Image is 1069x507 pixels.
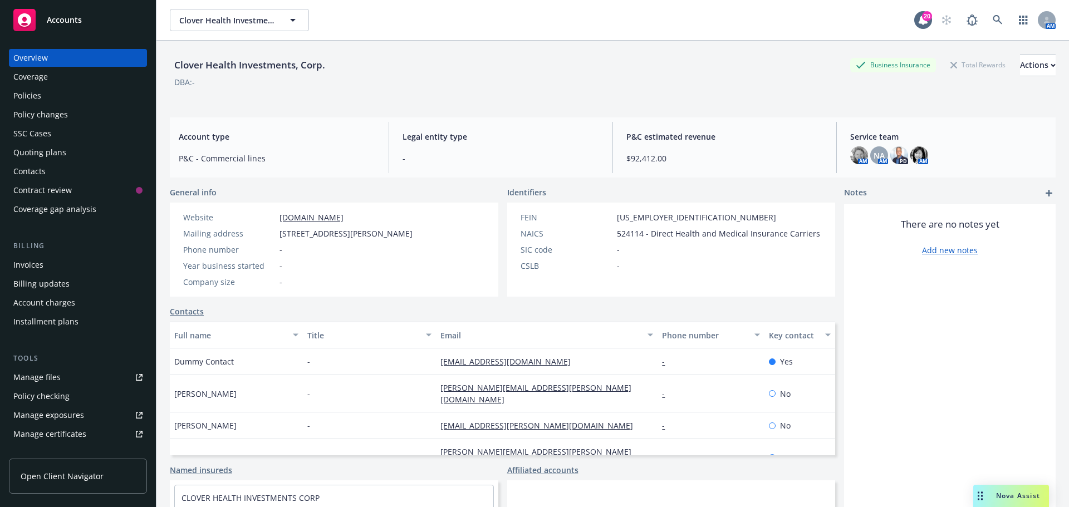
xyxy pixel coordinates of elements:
[279,228,413,239] span: [STREET_ADDRESS][PERSON_NAME]
[521,211,612,223] div: FEIN
[626,152,823,164] span: $92,412.00
[170,322,303,348] button: Full name
[9,163,147,180] a: Contacts
[9,87,147,105] a: Policies
[9,200,147,218] a: Coverage gap analysis
[170,58,330,72] div: Clover Health Investments, Corp.
[617,211,776,223] span: [US_EMPLOYER_IDENTIFICATION_NUMBER]
[769,329,818,341] div: Key contact
[617,260,620,272] span: -
[9,425,147,443] a: Manage certificates
[922,11,932,21] div: 20
[179,152,375,164] span: P&C - Commercial lines
[1020,54,1056,76] button: Actions
[9,106,147,124] a: Policy changes
[13,425,86,443] div: Manage certificates
[279,212,344,223] a: [DOMAIN_NAME]
[307,329,419,341] div: Title
[307,388,310,400] span: -
[662,388,674,399] a: -
[183,228,275,239] div: Mailing address
[13,125,51,142] div: SSC Cases
[507,464,578,476] a: Affiliated accounts
[174,388,237,400] span: [PERSON_NAME]
[13,106,68,124] div: Policy changes
[13,49,48,67] div: Overview
[850,146,868,164] img: photo
[617,244,620,255] span: -
[922,244,978,256] a: Add new notes
[13,368,61,386] div: Manage files
[9,368,147,386] a: Manage files
[440,329,641,341] div: Email
[780,452,791,464] span: No
[182,493,320,503] a: CLOVER HEALTH INVESTMENTS CORP
[521,228,612,239] div: NAICS
[170,464,232,476] a: Named insureds
[945,58,1011,72] div: Total Rewards
[9,275,147,293] a: Billing updates
[9,256,147,274] a: Invoices
[9,144,147,161] a: Quoting plans
[9,444,147,462] a: Manage claims
[13,163,46,180] div: Contacts
[850,58,936,72] div: Business Insurance
[764,322,835,348] button: Key contact
[303,322,436,348] button: Title
[9,125,147,142] a: SSC Cases
[183,260,275,272] div: Year business started
[9,4,147,36] a: Accounts
[183,244,275,255] div: Phone number
[174,356,234,367] span: Dummy Contact
[9,406,147,424] a: Manage exposures
[662,356,674,367] a: -
[279,260,282,272] span: -
[170,186,217,198] span: General info
[987,9,1009,31] a: Search
[996,491,1040,500] span: Nova Assist
[13,294,75,312] div: Account charges
[279,244,282,255] span: -
[1012,9,1034,31] a: Switch app
[436,322,658,348] button: Email
[961,9,983,31] a: Report a Bug
[617,228,820,239] span: 524114 - Direct Health and Medical Insurance Carriers
[9,68,147,86] a: Coverage
[844,186,867,200] span: Notes
[874,150,885,161] span: NA
[507,186,546,198] span: Identifiers
[13,144,66,161] div: Quoting plans
[21,470,104,482] span: Open Client Navigator
[9,49,147,67] a: Overview
[662,452,674,463] a: -
[521,244,612,255] div: SIC code
[174,329,286,341] div: Full name
[9,181,147,199] a: Contract review
[13,68,48,86] div: Coverage
[780,356,793,367] span: Yes
[973,485,1049,507] button: Nova Assist
[13,275,70,293] div: Billing updates
[440,382,631,405] a: [PERSON_NAME][EMAIL_ADDRESS][PERSON_NAME][DOMAIN_NAME]
[13,406,84,424] div: Manage exposures
[662,420,674,431] a: -
[13,256,43,274] div: Invoices
[850,131,1047,142] span: Service team
[890,146,908,164] img: photo
[9,387,147,405] a: Policy checking
[47,16,82,24] span: Accounts
[183,276,275,288] div: Company size
[307,420,310,431] span: -
[13,87,41,105] div: Policies
[174,420,237,431] span: [PERSON_NAME]
[9,353,147,364] div: Tools
[910,146,928,164] img: photo
[183,211,275,223] div: Website
[658,322,764,348] button: Phone number
[440,420,642,431] a: [EMAIL_ADDRESS][PERSON_NAME][DOMAIN_NAME]
[174,452,237,464] span: [PERSON_NAME]
[521,260,612,272] div: CSLB
[179,14,276,26] span: Clover Health Investments, Corp.
[13,200,96,218] div: Coverage gap analysis
[626,131,823,142] span: P&C estimated revenue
